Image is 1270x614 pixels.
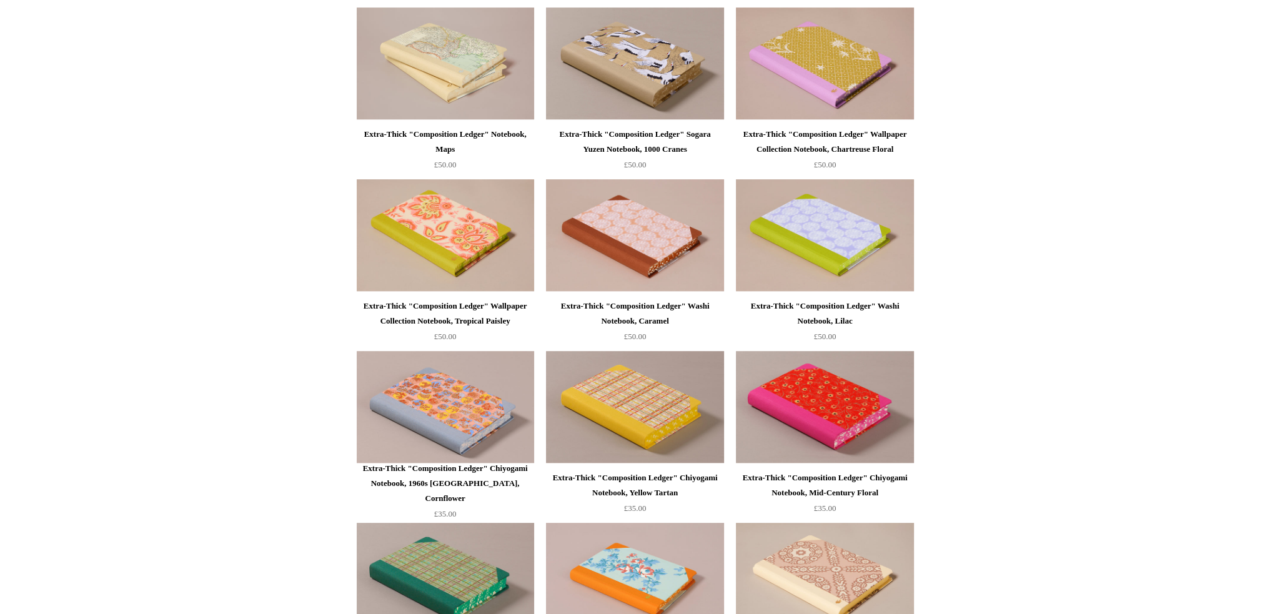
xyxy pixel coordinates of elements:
a: Extra-Thick "Composition Ledger" Washi Notebook, Lilac Extra-Thick "Composition Ledger" Washi Not... [736,179,913,292]
div: Extra-Thick "Composition Ledger" Sogara Yuzen Notebook, 1000 Cranes [549,127,720,157]
div: Extra-Thick "Composition Ledger" Notebook, Maps [360,127,531,157]
span: £50.00 [624,160,647,169]
a: Extra-Thick "Composition Ledger" Chiyogami Notebook, Mid-Century Floral Extra-Thick "Composition ... [736,351,913,463]
div: Extra-Thick "Composition Ledger" Wallpaper Collection Notebook, Chartreuse Floral [739,127,910,157]
div: Extra-Thick "Composition Ledger" Washi Notebook, Caramel [549,299,720,329]
span: £50.00 [624,332,647,341]
div: Extra-Thick "Composition Ledger" Washi Notebook, Lilac [739,299,910,329]
div: Extra-Thick "Composition Ledger" Chiyogami Notebook, Mid-Century Floral [739,470,910,500]
span: £35.00 [434,509,457,518]
span: £35.00 [624,503,647,513]
img: Extra-Thick "Composition Ledger" Wallpaper Collection Notebook, Chartreuse Floral [736,7,913,120]
div: Extra-Thick "Composition Ledger" Chiyogami Notebook, Yellow Tartan [549,470,720,500]
a: Extra-Thick "Composition Ledger" Notebook, Maps £50.00 [357,127,534,178]
a: Extra-Thick "Composition Ledger" Chiyogami Notebook, Mid-Century Floral £35.00 [736,470,913,522]
a: Extra-Thick "Composition Ledger" Wallpaper Collection Notebook, Tropical Paisley £50.00 [357,299,534,350]
span: £50.00 [814,160,836,169]
img: Extra-Thick "Composition Ledger" Sogara Yuzen Notebook, 1000 Cranes [546,7,723,120]
img: Extra-Thick "Composition Ledger" Washi Notebook, Caramel [546,179,723,292]
span: £50.00 [434,332,457,341]
img: Extra-Thick "Composition Ledger" Chiyogami Notebook, Mid-Century Floral [736,351,913,463]
a: Extra-Thick "Composition Ledger" Sogara Yuzen Notebook, 1000 Cranes £50.00 [546,127,723,178]
a: Extra-Thick "Composition Ledger" Notebook, Maps Extra-Thick "Composition Ledger" Notebook, Maps [357,7,534,120]
span: £50.00 [814,332,836,341]
a: Extra-Thick "Composition Ledger" Chiyogami Notebook, Yellow Tartan Extra-Thick "Composition Ledge... [546,351,723,463]
a: Extra-Thick "Composition Ledger" Wallpaper Collection Notebook, Chartreuse Floral £50.00 [736,127,913,178]
a: Extra-Thick "Composition Ledger" Wallpaper Collection Notebook, Tropical Paisley Extra-Thick "Com... [357,179,534,292]
a: Extra-Thick "Composition Ledger" Washi Notebook, Caramel £50.00 [546,299,723,350]
a: Extra-Thick "Composition Ledger" Sogara Yuzen Notebook, 1000 Cranes Extra-Thick "Composition Ledg... [546,7,723,120]
img: Extra-Thick "Composition Ledger" Wallpaper Collection Notebook, Tropical Paisley [357,179,534,292]
span: £50.00 [434,160,457,169]
a: Extra-Thick "Composition Ledger" Chiyogami Notebook, 1960s [GEOGRAPHIC_DATA], Cornflower £35.00 [357,461,534,522]
a: Extra-Thick "Composition Ledger" Washi Notebook, Lilac £50.00 [736,299,913,350]
img: Extra-Thick "Composition Ledger" Washi Notebook, Lilac [736,179,913,292]
img: Extra-Thick "Composition Ledger" Notebook, Maps [357,7,534,120]
a: Extra-Thick "Composition Ledger" Chiyogami Notebook, Yellow Tartan £35.00 [546,470,723,522]
div: Extra-Thick "Composition Ledger" Chiyogami Notebook, 1960s [GEOGRAPHIC_DATA], Cornflower [360,461,531,506]
div: Extra-Thick "Composition Ledger" Wallpaper Collection Notebook, Tropical Paisley [360,299,531,329]
a: Extra-Thick "Composition Ledger" Wallpaper Collection Notebook, Chartreuse Floral Extra-Thick "Co... [736,7,913,120]
a: Extra-Thick "Composition Ledger" Chiyogami Notebook, 1960s Japan, Cornflower Extra-Thick "Composi... [357,351,534,463]
a: Extra-Thick "Composition Ledger" Washi Notebook, Caramel Extra-Thick "Composition Ledger" Washi N... [546,179,723,292]
img: Extra-Thick "Composition Ledger" Chiyogami Notebook, Yellow Tartan [546,351,723,463]
span: £35.00 [814,503,836,513]
img: Extra-Thick "Composition Ledger" Chiyogami Notebook, 1960s Japan, Cornflower [357,351,534,463]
